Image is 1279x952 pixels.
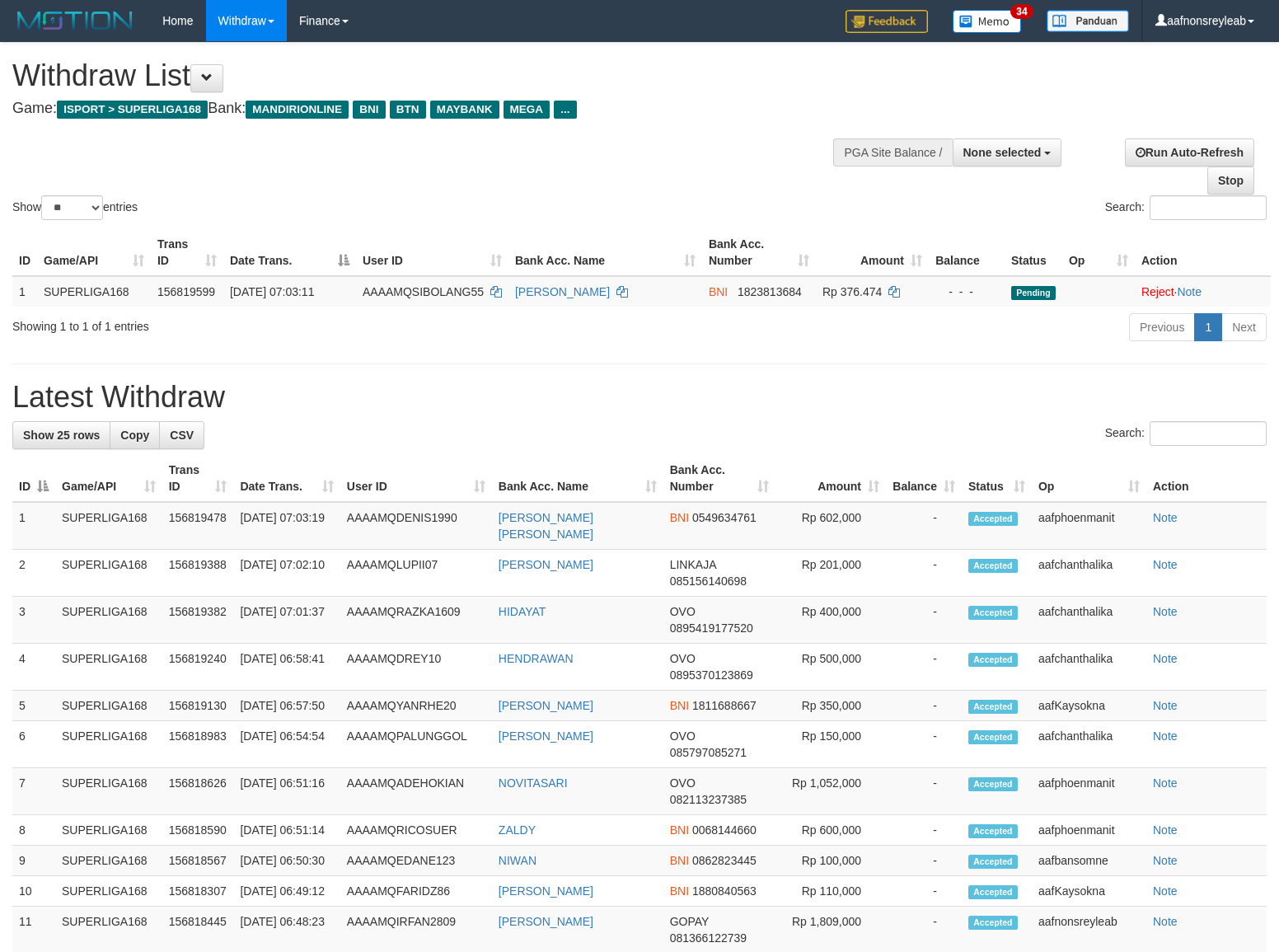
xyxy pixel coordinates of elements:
span: None selected [963,146,1042,159]
td: AAAAMQDREY10 [340,644,492,691]
span: Accepted [968,653,1018,667]
span: BTN [390,101,426,119]
td: [DATE] 06:49:12 [233,876,340,907]
td: [DATE] 06:54:54 [233,721,340,768]
td: [DATE] 06:51:14 [233,815,340,846]
td: SUPERLIGA168 [55,597,162,644]
td: SUPERLIGA168 [55,768,162,815]
h1: Latest Withdraw [12,381,1267,414]
td: 5 [12,691,55,721]
td: 1 [12,276,37,307]
td: Rp 602,000 [775,502,886,550]
span: CSV [170,429,194,442]
span: BNI [670,699,689,712]
td: SUPERLIGA168 [37,276,151,307]
td: aafKaysokna [1032,876,1146,907]
input: Search: [1150,195,1267,220]
span: MEGA [504,101,550,119]
td: Rp 400,000 [775,597,886,644]
td: 1 [12,502,55,550]
a: Run Auto-Refresh [1125,138,1254,166]
span: GOPAY [670,915,709,928]
span: Copy 082113237385 to clipboard [670,793,747,806]
td: AAAAMQRAZKA1609 [340,597,492,644]
th: User ID: activate to sort column ascending [356,229,508,276]
td: AAAAMQRICOSUER [340,815,492,846]
a: [PERSON_NAME] [499,558,593,571]
a: Note [1153,652,1178,665]
button: None selected [953,138,1062,166]
a: Next [1221,313,1267,341]
th: Action [1135,229,1271,276]
span: Copy 1880840563 to clipboard [692,884,757,898]
a: Note [1153,729,1178,743]
label: Search: [1105,421,1267,446]
span: MAYBANK [430,101,499,119]
a: [PERSON_NAME] [499,884,593,898]
a: ZALDY [499,823,536,837]
span: Accepted [968,824,1018,838]
span: Accepted [968,512,1018,526]
a: Previous [1129,313,1195,341]
a: 1 [1194,313,1222,341]
td: 9 [12,846,55,876]
span: MANDIRIONLINE [246,101,349,119]
span: LINKAJA [670,558,716,571]
td: SUPERLIGA168 [55,721,162,768]
a: Reject [1141,285,1174,298]
td: 156818307 [162,876,234,907]
a: Note [1153,511,1178,524]
span: Copy 1811688667 to clipboard [692,699,757,712]
span: BNI [709,285,728,298]
th: User ID: activate to sort column ascending [340,455,492,502]
td: [DATE] 07:01:37 [233,597,340,644]
th: Date Trans.: activate to sort column descending [223,229,356,276]
h1: Withdraw List [12,59,836,92]
td: 156818983 [162,721,234,768]
th: Trans ID: activate to sort column ascending [162,455,234,502]
span: 156819599 [157,285,215,298]
a: Note [1153,915,1178,928]
a: [PERSON_NAME] [515,285,610,298]
td: - [886,502,962,550]
th: Date Trans.: activate to sort column ascending [233,455,340,502]
span: BNI [670,854,689,867]
span: BNI [670,823,689,837]
span: [DATE] 07:03:11 [230,285,314,298]
td: Rp 1,052,000 [775,768,886,815]
td: - [886,876,962,907]
td: aafchanthalika [1032,597,1146,644]
span: Rp 376.474 [822,285,882,298]
a: NOVITASARI [499,776,568,790]
a: [PERSON_NAME] [499,915,593,928]
td: · [1135,276,1271,307]
label: Show entries [12,195,138,220]
td: [DATE] 06:51:16 [233,768,340,815]
span: BNI [670,884,689,898]
td: Rp 110,000 [775,876,886,907]
td: SUPERLIGA168 [55,502,162,550]
a: Note [1153,699,1178,712]
span: OVO [670,605,696,618]
th: Bank Acc. Name: activate to sort column ascending [492,455,663,502]
span: Show 25 rows [23,429,100,442]
span: BNI [353,101,385,119]
a: [PERSON_NAME] [499,729,593,743]
td: 156819478 [162,502,234,550]
td: 8 [12,815,55,846]
span: Accepted [968,559,1018,573]
td: - [886,846,962,876]
span: Accepted [968,700,1018,714]
span: Copy 0068144660 to clipboard [692,823,757,837]
td: aafphoenmanit [1032,768,1146,815]
h4: Game: Bank: [12,101,836,117]
th: Bank Acc. Number: activate to sort column ascending [663,455,776,502]
td: Rp 150,000 [775,721,886,768]
td: 4 [12,644,55,691]
td: AAAAMQLUPII07 [340,550,492,597]
a: Note [1153,854,1178,867]
th: Amount: activate to sort column ascending [816,229,929,276]
td: - [886,597,962,644]
span: BNI [670,511,689,524]
span: Copy 0895419177520 to clipboard [670,621,753,635]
